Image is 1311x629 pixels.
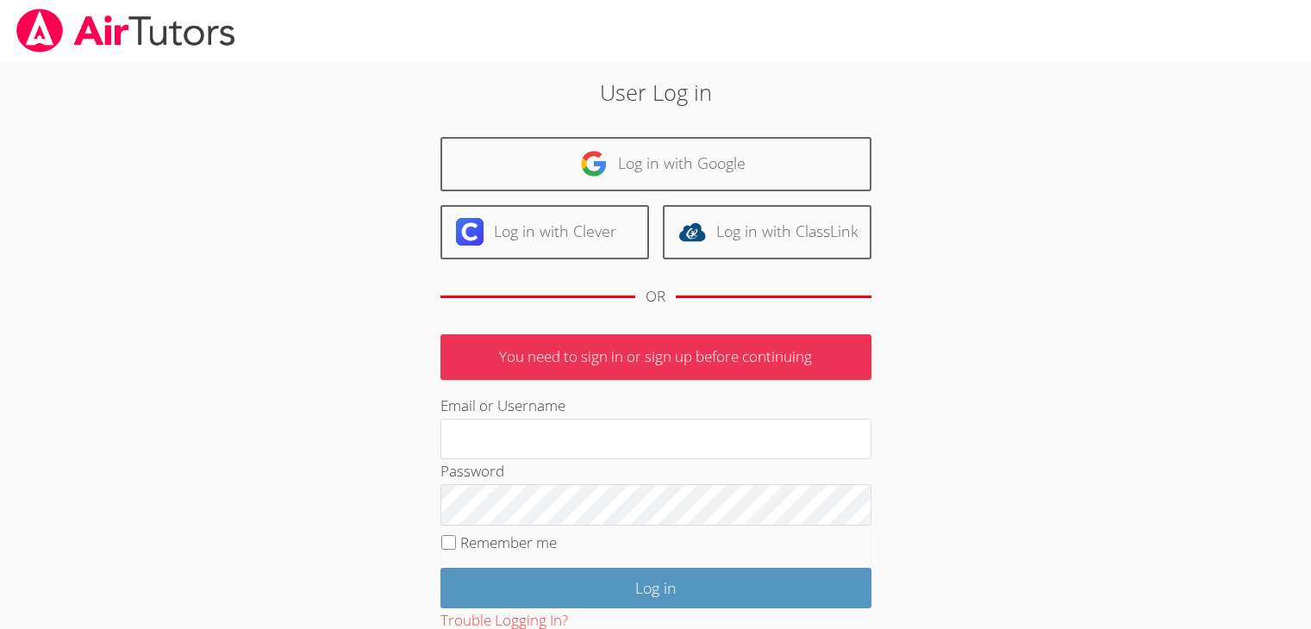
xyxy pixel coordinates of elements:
[440,568,871,608] input: Log in
[440,137,871,191] a: Log in with Google
[456,218,484,246] img: clever-logo-6eab21bc6e7a338710f1a6ff85c0baf02591cd810cc4098c63d3a4b26e2feb20.svg
[15,9,237,53] img: airtutors_banner-c4298cdbf04f3fff15de1276eac7730deb9818008684d7c2e4769d2f7ddbe033.png
[302,76,1009,109] h2: User Log in
[646,284,665,309] div: OR
[440,205,649,259] a: Log in with Clever
[440,334,871,380] p: You need to sign in or sign up before continuing
[580,150,608,177] img: google-logo-50288ca7cdecda66e5e0955fdab243c47b7ad437acaf1139b6f446037453330a.svg
[678,218,706,246] img: classlink-logo-d6bb404cc1216ec64c9a2012d9dc4662098be43eaf13dc465df04b49fa7ab582.svg
[440,395,565,415] label: Email or Username
[460,532,557,552] label: Remember me
[663,205,871,259] a: Log in with ClassLink
[440,461,504,481] label: Password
